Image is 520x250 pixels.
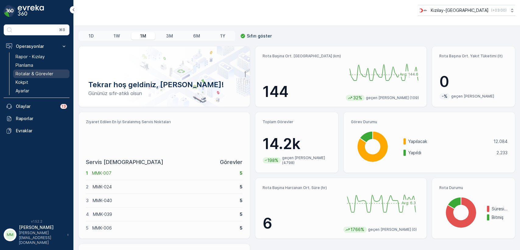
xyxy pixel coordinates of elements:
[491,8,507,13] p: ( +03:00 )
[439,73,508,91] p: 0
[88,80,240,90] p: Tekrar hoş geldiniz, [PERSON_NAME]!
[16,116,67,122] p: Raporlar
[16,62,33,68] p: Planlama
[88,90,240,97] p: Gününüz sıfır-atıklı olsun
[86,198,89,204] p: 3
[19,230,64,245] p: [PERSON_NAME][EMAIL_ADDRESS][DOMAIN_NAME]
[493,138,508,145] p: 12.084
[4,40,69,52] button: Operasyonlar
[19,224,64,230] p: [PERSON_NAME]
[140,33,146,39] p: 1M
[86,120,242,124] p: Ziyaret Edilen En İyi Sıralanmış Servis Noktaları
[86,158,163,166] p: Servis [DEMOGRAPHIC_DATA]
[93,184,236,190] p: MMK-024
[366,95,419,100] p: geçen [PERSON_NAME] (109)
[263,214,338,233] p: 6
[4,125,69,137] a: Evraklar
[93,211,236,217] p: MMK-039
[4,220,69,223] span: v 1.52.2
[92,225,236,231] p: MMK-006
[13,52,69,61] a: Rapor - Kızılay
[16,128,67,134] p: Evraklar
[4,100,69,112] a: Olaylar13
[247,33,272,39] p: Sıfırı göster
[240,225,242,231] p: 5
[351,120,508,124] p: Görev Durumu
[114,33,120,39] p: 1W
[93,198,236,204] p: MMK-040
[193,33,200,39] p: 6M
[368,227,417,232] p: geçen [PERSON_NAME] (0)
[16,88,29,94] p: Ayarlar
[16,54,45,60] p: Rapor - Kızılay
[4,5,16,17] img: logo
[13,78,69,87] a: Kokpit
[166,33,173,39] p: 3M
[439,54,508,59] p: Rota Başına Ort. Yakıt Tüketimi (lt)
[86,211,89,217] p: 4
[240,170,242,176] p: 5
[240,211,242,217] p: 5
[441,93,448,99] p: -%
[418,5,515,16] button: Kızılay-[GEOGRAPHIC_DATA](+03:00)
[267,157,279,163] p: 198%
[59,27,65,32] p: ⌘B
[4,224,69,245] button: MM[PERSON_NAME][PERSON_NAME][EMAIL_ADDRESS][DOMAIN_NAME]
[431,7,489,13] p: Kızılay-[GEOGRAPHIC_DATA]
[497,150,508,156] p: 2.233
[220,33,225,39] p: 1Y
[86,170,88,176] p: 1
[240,198,242,204] p: 5
[16,103,57,109] p: Olaylar
[263,135,331,153] p: 14.2k
[5,230,15,240] div: MM
[263,185,338,190] p: Rota Başına Harcanan Ort. Süre (hr)
[18,5,44,17] img: logo_dark-DEwI_e13.png
[352,95,363,101] p: 32%
[492,214,508,220] p: Bitmiş
[408,138,490,145] p: Yapılacak
[408,150,493,156] p: Yapıldı
[220,158,242,166] p: Görevler
[418,7,428,14] img: k%C4%B1z%C4%B1lay.png
[86,184,89,190] p: 2
[16,71,53,77] p: Rotalar & Görevler
[62,104,66,109] p: 13
[263,83,341,101] p: 144
[263,120,331,124] p: Toplam Görevler
[13,70,69,78] a: Rotalar & Görevler
[13,61,69,70] a: Planlama
[263,54,341,59] p: Rota Başına Ort. [GEOGRAPHIC_DATA] (km)
[16,79,28,85] p: Kokpit
[92,170,236,176] p: MMK-007
[89,33,94,39] p: 1D
[282,155,331,165] p: geçen [PERSON_NAME] (4798)
[86,225,88,231] p: 5
[492,206,508,212] p: Süresi doldu
[439,185,508,190] p: Rota Durumu
[4,112,69,125] a: Raporlar
[451,94,494,99] p: geçen [PERSON_NAME]
[240,184,242,190] p: 5
[350,227,365,233] p: 1766%
[13,87,69,95] a: Ayarlar
[16,43,57,49] p: Operasyonlar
